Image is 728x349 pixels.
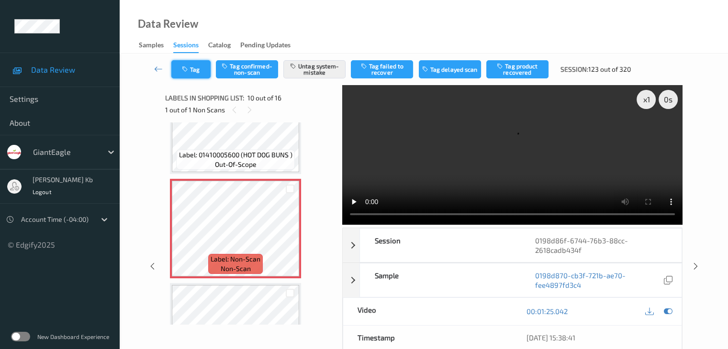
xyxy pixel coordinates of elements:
span: Label: 01410005600 (HOT DOG BUNS ) [179,150,292,160]
button: Tag confirmed-non-scan [216,60,278,78]
span: 123 out of 320 [588,65,631,74]
button: Tag [171,60,211,78]
span: 10 out of 16 [247,93,281,103]
span: Labels in shopping list: [165,93,244,103]
div: 1 out of 1 Non Scans [165,104,336,116]
div: 0 s [659,90,678,109]
div: Session0198d86f-6744-76b3-88cc-2618cadb434f [343,228,682,262]
span: out-of-scope [215,160,257,169]
a: Catalog [208,39,240,52]
button: Tag failed to recover [351,60,413,78]
a: 0198d870-cb3f-721b-ae70-fee4897fd3c4 [535,271,661,290]
a: Samples [139,39,173,52]
div: Sample [360,263,521,297]
a: Sessions [173,39,208,53]
button: Untag system-mistake [283,60,346,78]
span: Label: Non-Scan [211,254,260,264]
div: Samples [139,40,164,52]
div: Session [360,229,521,262]
a: Pending Updates [240,39,300,52]
div: 0198d86f-6744-76b3-88cc-2618cadb434f [521,229,682,262]
div: x 1 [637,90,656,109]
span: non-scan [221,264,251,273]
span: Session: [560,65,588,74]
button: Tag delayed scan [419,60,481,78]
a: 00:01:25.042 [526,306,568,316]
button: Tag product recovered [486,60,549,78]
div: Sessions [173,40,199,53]
div: [DATE] 15:38:41 [526,333,667,342]
div: Video [343,298,513,325]
div: Catalog [208,40,231,52]
div: Data Review [138,19,198,29]
div: Pending Updates [240,40,291,52]
div: Sample0198d870-cb3f-721b-ae70-fee4897fd3c4 [343,263,682,297]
